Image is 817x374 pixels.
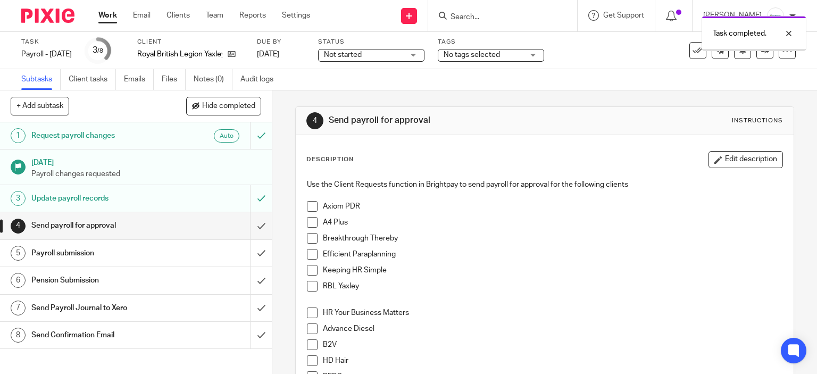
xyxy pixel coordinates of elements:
a: Files [162,69,186,90]
img: Infinity%20Logo%20with%20Whitespace%20.png [767,7,784,24]
div: 3 [93,44,103,56]
span: [DATE] [257,51,279,58]
div: 7 [11,301,26,315]
img: Pixie [21,9,74,23]
p: Payroll changes requested [31,169,261,179]
button: Hide completed [186,97,261,115]
p: Task completed. [713,28,766,39]
button: Edit description [708,151,783,168]
p: RBL Yaxley [323,281,783,292]
span: Not started [324,51,362,59]
p: Efficient Paraplanning [323,249,783,260]
p: B2V [323,339,783,350]
h1: Update payroll records [31,190,170,206]
p: Axiom PDR [323,201,783,212]
div: 8 [11,328,26,343]
a: Client tasks [69,69,116,90]
div: 5 [11,246,26,261]
div: Auto [214,129,239,143]
span: Hide completed [202,102,255,111]
div: Payroll - September 2025 [21,49,72,60]
div: 1 [11,128,26,143]
h1: Send payroll for approval [31,218,170,234]
p: HD Hair [323,355,783,366]
h1: Request payroll changes [31,128,170,144]
div: Payroll - [DATE] [21,49,72,60]
p: A4 Plus [323,217,783,228]
p: Keeping HR Simple [323,265,783,276]
h1: Payroll submission [31,245,170,261]
label: Task [21,38,72,46]
a: Team [206,10,223,21]
a: Notes (0) [194,69,232,90]
label: Status [318,38,424,46]
div: 4 [306,112,323,129]
span: No tags selected [444,51,500,59]
p: Advance Diesel [323,323,783,334]
label: Client [137,38,244,46]
a: Subtasks [21,69,61,90]
p: Use the Client Requests function in Brightpay to send payroll for approval for the following clients [307,179,783,190]
button: + Add subtask [11,97,69,115]
a: Audit logs [240,69,281,90]
h1: Send Confirmation Email [31,327,170,343]
p: Breakthrough Thereby [323,233,783,244]
div: 3 [11,191,26,206]
p: Description [306,155,354,164]
h1: Pension Submission [31,272,170,288]
a: Settings [282,10,310,21]
h1: Send Payroll Journal to Xero [31,300,170,316]
a: Work [98,10,117,21]
a: Email [133,10,151,21]
a: Reports [239,10,266,21]
p: HR Your Business Matters [323,307,783,318]
p: Royal British Legion Yaxley [137,49,222,60]
label: Due by [257,38,305,46]
h1: Send payroll for approval [329,115,567,126]
h1: [DATE] [31,155,261,168]
div: 6 [11,273,26,288]
small: /8 [97,48,103,54]
div: Instructions [732,117,783,125]
a: Clients [166,10,190,21]
div: 4 [11,219,26,234]
a: Emails [124,69,154,90]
